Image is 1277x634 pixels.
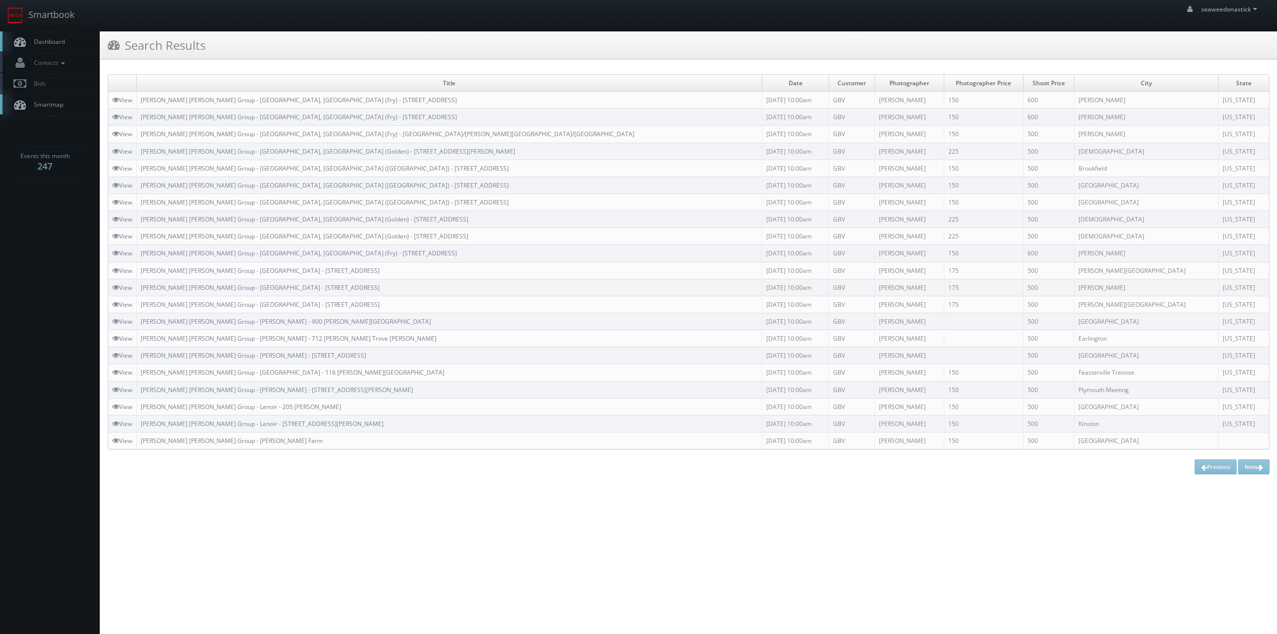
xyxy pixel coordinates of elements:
td: [DATE] 10:00am [762,398,829,415]
td: [DATE] 10:00am [762,211,829,228]
td: GBV [829,160,875,177]
a: View [112,181,132,190]
td: [DATE] 10:00am [762,347,829,364]
td: GBV [829,194,875,211]
td: [PERSON_NAME] [875,160,944,177]
a: View [112,300,132,309]
td: 600 [1024,109,1074,126]
td: [US_STATE] [1218,262,1269,279]
td: [DATE] 10:00am [762,313,829,330]
td: GBV [829,177,875,194]
td: [DEMOGRAPHIC_DATA] [1074,211,1219,228]
td: GBV [829,364,875,381]
td: GBV [829,296,875,313]
a: View [112,334,132,343]
td: City [1074,75,1219,92]
td: 500 [1024,364,1074,381]
a: View [112,249,132,257]
td: [PERSON_NAME] [875,143,944,160]
td: [PERSON_NAME] [875,245,944,262]
td: 225 [944,211,1023,228]
td: 175 [944,262,1023,279]
td: GBV [829,279,875,296]
td: State [1218,75,1269,92]
td: [US_STATE] [1218,143,1269,160]
td: [US_STATE] [1218,330,1269,347]
td: GBV [829,211,875,228]
td: Title [137,75,762,92]
td: [PERSON_NAME] [875,177,944,194]
td: [PERSON_NAME] [875,432,944,449]
td: [DATE] 10:00am [762,109,829,126]
td: [DEMOGRAPHIC_DATA] [1074,228,1219,245]
a: [PERSON_NAME] [PERSON_NAME] Group - [GEOGRAPHIC_DATA], [GEOGRAPHIC_DATA] ([GEOGRAPHIC_DATA]) - [S... [141,164,509,173]
td: [DATE] 10:00am [762,228,829,245]
img: smartbook-logo.png [7,7,23,23]
td: [US_STATE] [1218,211,1269,228]
td: [PERSON_NAME][GEOGRAPHIC_DATA] [1074,262,1219,279]
td: 225 [944,143,1023,160]
a: [PERSON_NAME] [PERSON_NAME] Group - [GEOGRAPHIC_DATA], [GEOGRAPHIC_DATA] (Fry) - [STREET_ADDRESS] [141,113,457,121]
td: 500 [1024,262,1074,279]
td: [PERSON_NAME] [875,194,944,211]
td: [US_STATE] [1218,109,1269,126]
td: [US_STATE] [1218,194,1269,211]
td: 500 [1024,228,1074,245]
td: 150 [944,398,1023,415]
td: GBV [829,126,875,143]
td: [PERSON_NAME] [1074,126,1219,143]
a: [PERSON_NAME] [PERSON_NAME] Group - [GEOGRAPHIC_DATA] - [STREET_ADDRESS] [141,283,380,292]
td: [DATE] 10:00am [762,143,829,160]
td: Shoot Price [1024,75,1074,92]
td: GBV [829,398,875,415]
td: [PERSON_NAME] [875,262,944,279]
td: 150 [944,194,1023,211]
td: GBV [829,381,875,398]
td: [DATE] 10:00am [762,160,829,177]
td: [PERSON_NAME] [875,347,944,364]
td: 175 [944,296,1023,313]
td: [PERSON_NAME] [1074,245,1219,262]
td: Feasterville Trevose [1074,364,1219,381]
td: [US_STATE] [1218,398,1269,415]
td: [US_STATE] [1218,245,1269,262]
td: 600 [1024,92,1074,109]
td: [US_STATE] [1218,160,1269,177]
td: [US_STATE] [1218,347,1269,364]
td: [PERSON_NAME] [875,211,944,228]
a: [PERSON_NAME] [PERSON_NAME] Group - [GEOGRAPHIC_DATA] - [STREET_ADDRESS] [141,266,380,275]
span: Smartmap [29,100,63,109]
td: [US_STATE] [1218,177,1269,194]
td: [DATE] 10:00am [762,415,829,432]
td: [PERSON_NAME] [875,364,944,381]
td: [US_STATE] [1218,296,1269,313]
td: [PERSON_NAME][GEOGRAPHIC_DATA] [1074,296,1219,313]
td: 150 [944,381,1023,398]
td: 150 [944,177,1023,194]
td: 500 [1024,296,1074,313]
a: [PERSON_NAME] [PERSON_NAME] Group - [GEOGRAPHIC_DATA], [GEOGRAPHIC_DATA] (Golden) - [STREET_ADDRESS] [141,215,468,223]
td: Plymouth Meeting [1074,381,1219,398]
td: [PERSON_NAME] [1074,109,1219,126]
td: [US_STATE] [1218,279,1269,296]
td: 500 [1024,143,1074,160]
span: Dashboard [29,37,65,46]
a: [PERSON_NAME] [PERSON_NAME] Group - [GEOGRAPHIC_DATA], [GEOGRAPHIC_DATA] (Fry) - [STREET_ADDRESS] [141,96,457,104]
td: [PERSON_NAME] [875,398,944,415]
td: [US_STATE] [1218,381,1269,398]
a: [PERSON_NAME] [PERSON_NAME] Group - [PERSON_NAME] - [STREET_ADDRESS] [141,351,366,360]
td: [DATE] 10:00am [762,432,829,449]
a: [PERSON_NAME] [PERSON_NAME] Group - Lenoir - [STREET_ADDRESS][PERSON_NAME] [141,420,384,428]
td: GBV [829,92,875,109]
td: [DATE] 10:00am [762,177,829,194]
a: View [112,266,132,275]
a: [PERSON_NAME] [PERSON_NAME] Group - [PERSON_NAME] - [STREET_ADDRESS][PERSON_NAME] [141,386,413,394]
td: [PERSON_NAME] [875,296,944,313]
a: View [112,351,132,360]
a: View [112,317,132,326]
a: View [112,96,132,104]
td: Customer [829,75,875,92]
a: View [112,130,132,138]
td: [GEOGRAPHIC_DATA] [1074,432,1219,449]
td: 500 [1024,126,1074,143]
